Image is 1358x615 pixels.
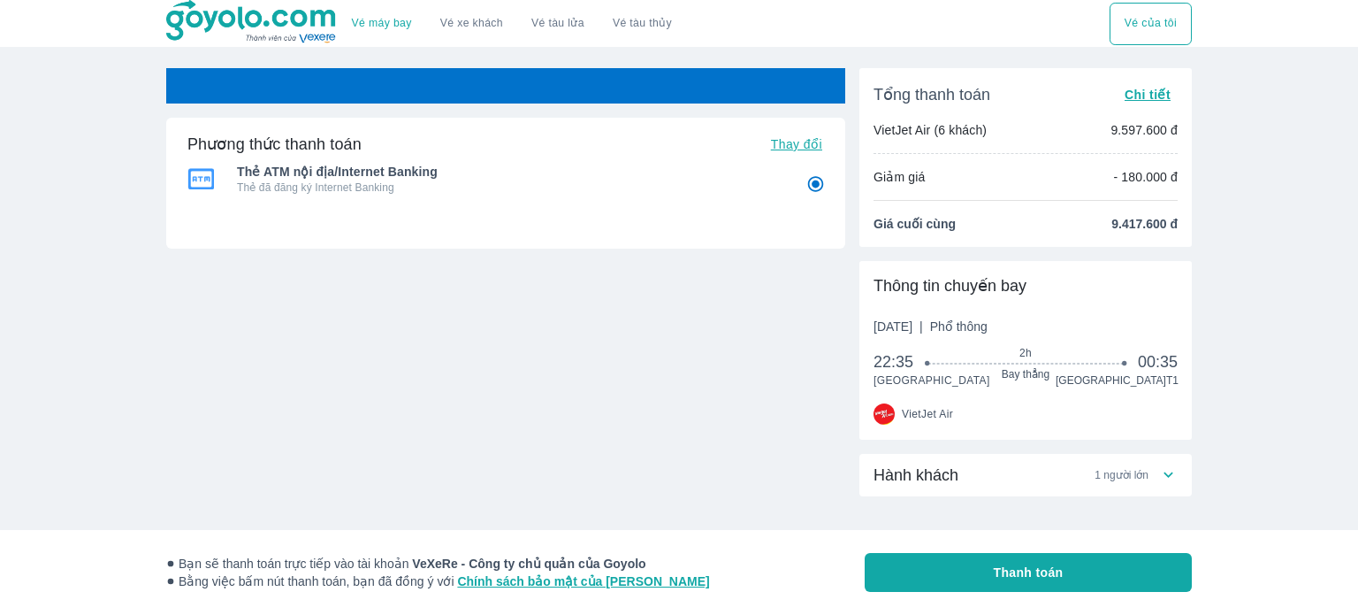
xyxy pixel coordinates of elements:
[237,181,782,195] p: Thẻ đã đăng ký Internet Banking
[874,318,988,335] span: [DATE]
[930,319,988,334] span: Phổ thông
[874,215,956,233] span: Giá cuối cùng
[187,168,214,189] img: Thẻ ATM nội địa/Internet Banking
[166,573,710,590] span: Bằng việc bấm nút thanh toán, bạn đã đồng ý với
[166,555,710,573] span: Bạn sẽ thanh toán trực tiếp vào tài khoản
[1125,88,1171,102] span: Chi tiết
[1110,121,1178,139] p: 9.597.600 đ
[338,3,686,45] div: choose transportation mode
[874,121,987,139] p: VietJet Air (6 khách)
[352,17,412,30] a: Vé máy bay
[928,367,1124,381] span: Bay thẳng
[919,319,923,334] span: |
[1114,168,1179,186] p: - 180.000 đ
[859,454,1192,496] div: Hành khách1 người lớn
[187,134,362,155] h6: Phương thức thanh toán
[440,17,503,30] a: Vé xe khách
[874,84,990,105] span: Tổng thanh toán
[1118,82,1178,107] button: Chi tiết
[902,407,953,421] span: VietJet Air
[994,564,1064,581] span: Thanh toán
[874,465,958,486] span: Hành khách
[517,3,599,45] a: Vé tàu lửa
[457,574,709,588] a: Chính sách bảo mật của [PERSON_NAME]
[187,158,824,200] div: Thẻ ATM nội địa/Internet BankingThẻ ATM nội địa/Internet BankingThẻ đã đăng ký Internet Banking
[1056,373,1178,388] span: [GEOGRAPHIC_DATA] T1
[1095,468,1148,482] span: 1 người lớn
[865,553,1192,592] button: Thanh toán
[1110,3,1192,45] button: Vé của tôi
[1138,351,1178,373] span: 00:35
[412,557,645,571] strong: VeXeRe - Công ty chủ quản của Goyolo
[928,346,1124,360] span: 2h
[874,351,928,373] span: 22:35
[874,275,1178,296] div: Thông tin chuyến bay
[237,163,782,181] span: Thẻ ATM nội địa/Internet Banking
[1111,215,1178,233] span: 9.417.600 đ
[771,137,822,151] span: Thay đổi
[599,3,686,45] button: Vé tàu thủy
[874,168,925,186] p: Giảm giá
[764,132,829,157] button: Thay đổi
[1110,3,1192,45] div: choose transportation mode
